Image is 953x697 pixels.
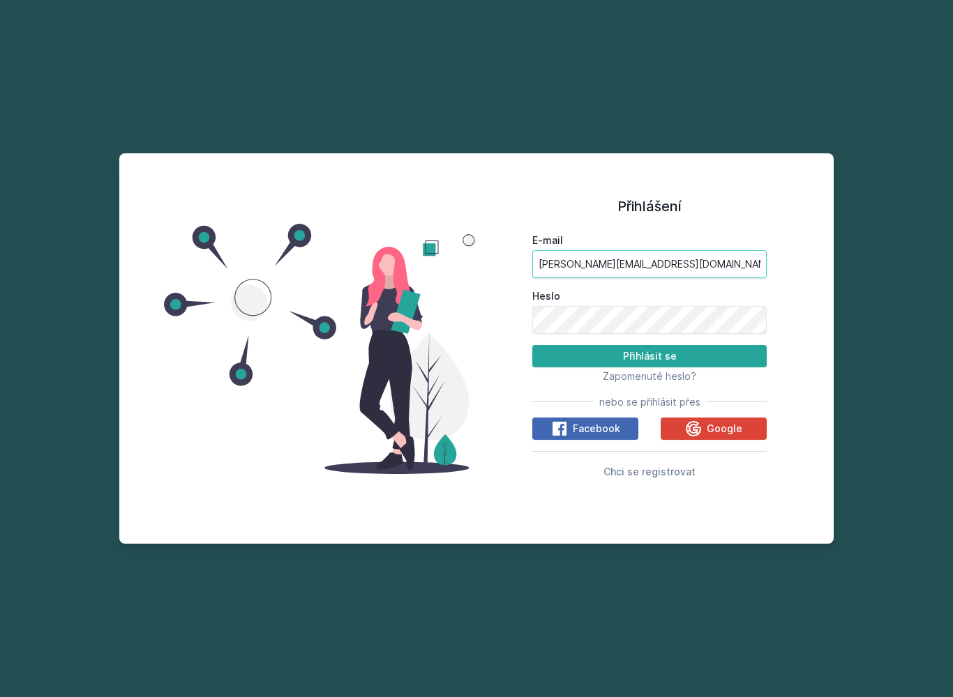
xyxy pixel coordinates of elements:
label: Heslo [532,289,767,303]
h1: Přihlášení [532,196,767,217]
button: Google [661,418,767,440]
label: E-mail [532,233,767,247]
span: Zapomenuté heslo? [603,370,696,382]
button: Přihlásit se [532,345,767,367]
span: Facebook [573,422,620,436]
span: Chci se registrovat [603,466,696,477]
span: nebo se přihlásit přes [599,395,700,409]
button: Chci se registrovat [603,463,696,480]
span: Google [707,422,742,436]
button: Facebook [532,418,638,440]
input: Tvoje e-mailová adresa [532,250,767,278]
